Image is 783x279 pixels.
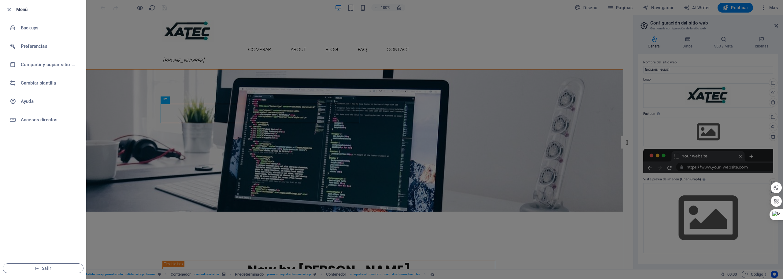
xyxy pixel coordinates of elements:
h6: Cambiar plantilla [21,79,77,87]
h6: Accesos directos [21,116,77,123]
h6: Menú [16,6,81,13]
button: Salir [3,263,83,273]
a: Ayuda [0,92,86,111]
h6: Backups [21,24,77,32]
h6: Preferencias [21,43,77,50]
h6: Compartir y copiar sitio web [21,61,77,68]
h6: Ayuda [21,98,77,105]
span: Salir [8,266,78,271]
